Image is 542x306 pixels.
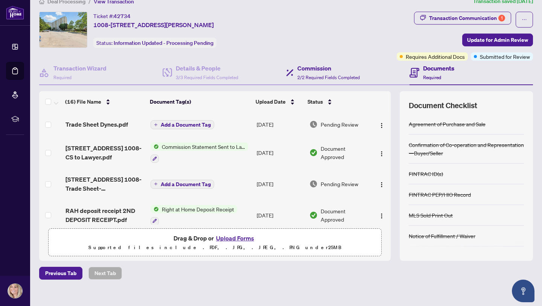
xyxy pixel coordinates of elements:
[512,280,534,302] button: Open asap
[379,182,385,188] img: Logo
[376,209,388,221] button: Logo
[147,91,253,112] th: Document Tag(s)
[409,232,475,240] div: Notice of Fulfillment / Waiver
[174,233,256,243] span: Drag & Drop or
[65,144,145,162] span: [STREET_ADDRESS] 1008-CS to Lawyer.pdf
[406,52,465,61] span: Requires Additional Docs
[93,12,131,20] div: Ticket #:
[256,98,286,106] span: Upload Date
[53,243,377,252] p: Supported files include .PDF, .JPG, .JPEG, .PNG under 25 MB
[53,64,107,73] h4: Transaction Wizard
[409,141,524,157] div: Confirmation of Co-operation and Representation—Buyer/Seller
[161,182,211,187] span: Add a Document Tag
[154,123,158,127] span: plus
[423,75,441,80] span: Required
[429,12,505,24] div: Transaction Communication
[254,169,306,199] td: [DATE]
[114,13,131,20] span: 42734
[309,180,318,188] img: Document Status
[376,147,388,159] button: Logo
[6,6,24,20] img: logo
[93,20,214,29] span: 1008-[STREET_ADDRESS][PERSON_NAME]
[176,64,238,73] h4: Details & People
[151,142,248,163] button: Status IconCommission Statement Sent to Lawyer
[321,180,358,188] span: Pending Review
[409,100,477,111] span: Document Checklist
[214,233,256,243] button: Upload Forms
[423,64,454,73] h4: Documents
[498,15,505,21] div: 1
[154,182,158,186] span: plus
[159,205,237,213] span: Right at Home Deposit Receipt
[176,75,238,80] span: 3/3 Required Fields Completed
[65,98,101,106] span: (16) File Name
[253,91,305,112] th: Upload Date
[151,205,159,213] img: Status Icon
[159,142,248,151] span: Commission Statement Sent to Lawyer
[39,267,82,280] button: Previous Tab
[297,64,360,73] h4: Commission
[321,120,358,129] span: Pending Review
[151,179,214,189] button: Add a Document Tag
[480,52,530,61] span: Submitted for Review
[309,120,318,129] img: Document Status
[62,91,147,112] th: (16) File Name
[376,178,388,190] button: Logo
[522,17,527,22] span: ellipsis
[297,75,360,80] span: 2/2 Required Fields Completed
[254,136,306,169] td: [DATE]
[379,213,385,219] img: Logo
[254,112,306,136] td: [DATE]
[114,40,213,46] span: Information Updated - Processing Pending
[151,142,159,151] img: Status Icon
[309,148,318,157] img: Document Status
[65,120,128,129] span: Trade Sheet Dynes.pdf
[409,190,471,199] div: FINTRAC PEP/HIO Record
[161,122,211,127] span: Add a Document Tag
[65,206,145,224] span: RAH deposit receipt 2ND DEPOSIT RECEIPT.pdf
[65,175,145,193] span: [STREET_ADDRESS] 1008-Trade Sheet-[PERSON_NAME] to Review.pdf
[467,34,528,46] span: Update for Admin Review
[304,91,370,112] th: Status
[308,98,323,106] span: Status
[414,12,511,24] button: Transaction Communication1
[321,144,369,161] span: Document Approved
[379,122,385,129] img: Logo
[462,34,533,46] button: Update for Admin Review
[93,38,216,48] div: Status:
[49,229,381,257] span: Drag & Drop orUpload FormsSupported files include .PDF, .JPG, .JPEG, .PNG under25MB
[88,267,122,280] button: Next Tab
[40,12,87,47] img: IMG-W12247243_1.jpg
[53,75,72,80] span: Required
[151,205,237,225] button: Status IconRight at Home Deposit Receipt
[409,120,486,128] div: Agreement of Purchase and Sale
[254,199,306,231] td: [DATE]
[8,284,22,298] img: Profile Icon
[321,207,369,223] span: Document Approved
[376,118,388,130] button: Logo
[409,211,453,219] div: MLS Sold Print Out
[151,120,214,129] button: Add a Document Tag
[379,151,385,157] img: Logo
[45,267,76,279] span: Previous Tab
[409,170,443,178] div: FINTRAC ID(s)
[151,180,214,189] button: Add a Document Tag
[309,211,318,219] img: Document Status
